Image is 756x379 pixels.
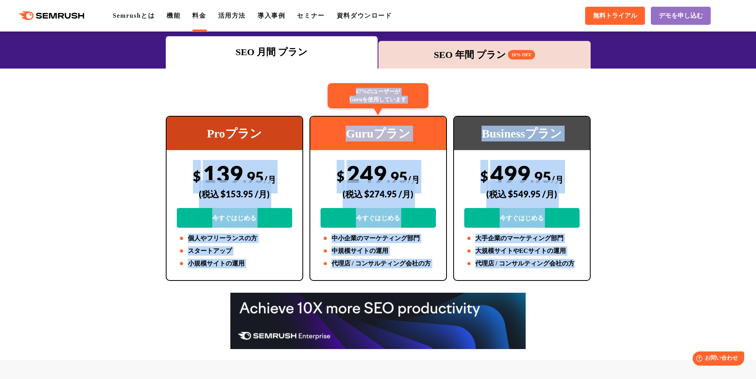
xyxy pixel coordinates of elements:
[464,180,580,208] div: (税込 $549.95 /月)
[177,180,292,208] div: (税込 $153.95 /月)
[464,246,580,256] li: 大規模サイトやECサイトの運用
[321,259,436,268] li: 代理店 / コンサルティング会社の方
[177,208,292,228] a: 今すぐはじめる
[508,50,535,59] span: 16% OFF
[177,234,292,243] li: 個人やフリーランスの方
[530,168,551,186] span: .95
[337,168,345,184] span: $
[243,168,264,186] span: .95
[480,168,488,184] span: $
[659,12,703,20] span: デモを申し込む
[464,208,580,228] a: 今すぐはじめる
[321,234,436,243] li: 中小企業のマーケティング部門
[464,234,580,243] li: 大手企業のマーケティング部門
[464,160,580,228] div: 499
[686,348,747,370] iframe: Help widget launcher
[408,174,420,185] span: /月
[321,208,436,228] a: 今すぐはじめる
[321,180,436,208] div: (税込 $274.95 /月)
[310,117,446,150] div: Guruプラン
[321,160,436,228] div: 249
[454,117,590,150] div: Businessプラン
[167,117,302,150] div: Proプラン
[218,12,246,19] a: 活用方法
[551,174,563,185] span: /月
[337,12,392,19] a: 資料ダウンロード
[193,168,201,184] span: $
[170,45,374,59] div: SEO 月間 プラン
[258,12,285,19] a: 導入事例
[264,174,276,185] span: /月
[177,246,292,256] li: スタートアップ
[297,12,324,19] a: セミナー
[177,259,292,268] li: 小規模サイトの運用
[593,12,637,20] span: 無料トライアル
[177,160,292,228] div: 139
[328,83,428,108] div: 67%のユーザーが Guruを使用しています
[321,246,436,256] li: 中規模サイトの運用
[113,12,155,19] a: Semrushとは
[382,48,587,62] div: SEO 年間 プラン
[464,259,580,268] li: 代理店 / コンサルティング会社の方
[651,7,711,25] a: デモを申し込む
[192,12,206,19] a: 料金
[585,7,645,25] a: 無料トライアル
[387,168,408,186] span: .95
[167,12,180,19] a: 機能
